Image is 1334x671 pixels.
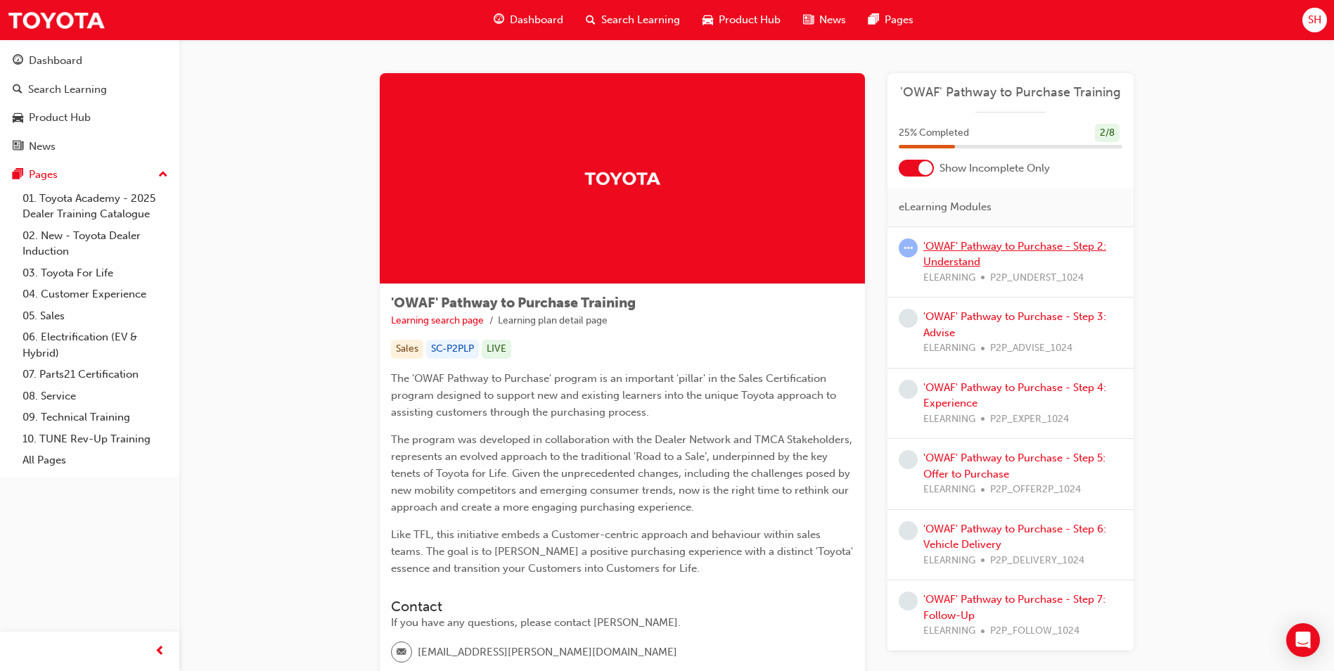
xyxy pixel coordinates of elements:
[13,55,23,68] span: guage-icon
[899,592,918,611] span: learningRecordVerb_NONE-icon
[923,523,1106,551] a: 'OWAF' Pathway to Purchase - Step 6: Vehicle Delivery
[899,199,992,215] span: eLearning Modules
[691,6,792,34] a: car-iconProduct Hub
[1308,12,1321,28] span: SH
[426,340,479,359] div: SC-P2PLP
[13,84,23,96] span: search-icon
[1286,623,1320,657] div: Open Intercom Messenger
[391,615,854,631] div: If you have any questions, please contact [PERSON_NAME].
[803,11,814,29] span: news-icon
[899,450,918,469] span: learningRecordVerb_NONE-icon
[6,134,174,160] a: News
[923,593,1105,622] a: 'OWAF' Pathway to Purchase - Step 7: Follow-Up
[391,433,855,513] span: The program was developed in collaboration with the Dealer Network and TMCA Stakeholders, represe...
[391,528,856,575] span: Like TFL, this initiative embeds a Customer-centric approach and behaviour within sales teams. Th...
[923,381,1106,410] a: 'OWAF' Pathway to Purchase - Step 4: Experience
[391,314,484,326] a: Learning search page
[586,11,596,29] span: search-icon
[13,112,23,124] span: car-icon
[13,141,23,153] span: news-icon
[899,238,918,257] span: learningRecordVerb_ATTEMPT-icon
[719,12,781,28] span: Product Hub
[482,6,575,34] a: guage-iconDashboard
[990,340,1072,357] span: P2P_ADVISE_1024
[13,169,23,181] span: pages-icon
[418,644,677,660] span: [EMAIL_ADDRESS][PERSON_NAME][DOMAIN_NAME]
[6,162,174,188] button: Pages
[482,340,511,359] div: LIVE
[990,482,1081,498] span: P2P_OFFER2P_1024
[29,53,82,69] div: Dashboard
[510,12,563,28] span: Dashboard
[819,12,846,28] span: News
[990,623,1079,639] span: P2P_FOLLOW_1024
[923,553,975,569] span: ELEARNING
[584,166,661,191] img: Trak
[17,225,174,262] a: 02. New - Toyota Dealer Induction
[792,6,857,34] a: news-iconNews
[923,411,975,428] span: ELEARNING
[17,364,174,385] a: 07. Parts21 Certification
[391,340,423,359] div: Sales
[6,48,174,74] a: Dashboard
[939,160,1050,177] span: Show Incomplete Only
[158,166,168,184] span: up-icon
[397,644,406,662] span: email-icon
[923,270,975,286] span: ELEARNING
[857,6,925,34] a: pages-iconPages
[17,188,174,225] a: 01. Toyota Academy - 2025 Dealer Training Catalogue
[990,553,1084,569] span: P2P_DELIVERY_1024
[29,167,58,183] div: Pages
[990,270,1084,286] span: P2P_UNDERST_1024
[6,77,174,103] a: Search Learning
[923,340,975,357] span: ELEARNING
[899,125,969,141] span: 25 % Completed
[923,310,1106,339] a: 'OWAF' Pathway to Purchase - Step 3: Advise
[703,11,713,29] span: car-icon
[17,283,174,305] a: 04. Customer Experience
[498,313,608,329] li: Learning plan detail page
[17,449,174,471] a: All Pages
[391,295,636,311] span: 'OWAF' Pathway to Purchase Training
[923,452,1105,480] a: 'OWAF' Pathway to Purchase - Step 5: Offer to Purchase
[899,309,918,328] span: learningRecordVerb_NONE-icon
[17,326,174,364] a: 06. Electrification (EV & Hybrid)
[17,407,174,428] a: 09. Technical Training
[28,82,107,98] div: Search Learning
[923,623,975,639] span: ELEARNING
[17,262,174,284] a: 03. Toyota For Life
[923,240,1106,269] a: 'OWAF' Pathway to Purchase - Step 2: Understand
[1302,8,1327,32] button: SH
[990,411,1069,428] span: P2P_EXPER_1024
[17,305,174,327] a: 05. Sales
[575,6,691,34] a: search-iconSearch Learning
[391,372,839,418] span: The 'OWAF Pathway to Purchase' program is an important 'pillar' in the Sales Certification progra...
[899,380,918,399] span: learningRecordVerb_NONE-icon
[899,84,1122,101] a: 'OWAF' Pathway to Purchase Training
[923,482,975,498] span: ELEARNING
[17,385,174,407] a: 08. Service
[1095,124,1120,143] div: 2 / 8
[29,110,91,126] div: Product Hub
[868,11,879,29] span: pages-icon
[6,45,174,162] button: DashboardSearch LearningProduct HubNews
[885,12,913,28] span: Pages
[601,12,680,28] span: Search Learning
[17,428,174,450] a: 10. TUNE Rev-Up Training
[155,643,165,660] span: prev-icon
[29,139,56,155] div: News
[6,105,174,131] a: Product Hub
[899,521,918,540] span: learningRecordVerb_NONE-icon
[391,599,854,615] h3: Contact
[7,4,105,36] img: Trak
[494,11,504,29] span: guage-icon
